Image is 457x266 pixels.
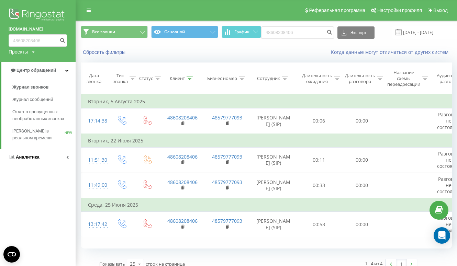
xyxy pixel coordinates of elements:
a: Журнал звонков [12,81,76,93]
div: Статус [139,76,153,81]
span: Отчет о пропущенных необработанных звонках [12,108,72,122]
div: Название схемы переадресации [387,70,420,87]
div: Open Intercom Messenger [434,227,450,244]
td: [PERSON_NAME] (SIP) [249,108,298,134]
td: 00:06 [298,108,341,134]
td: 00:00 [341,108,383,134]
a: 48579777093 [212,114,242,121]
span: Журнал сообщений [12,96,53,103]
a: 48579777093 [212,218,242,224]
div: Длительность разговора [345,73,375,84]
a: [DOMAIN_NAME] [9,26,67,33]
span: Все звонки [92,29,115,35]
button: График [222,26,261,38]
a: 48608208406 [167,153,198,160]
div: Проекты [9,48,28,55]
td: [PERSON_NAME] (SIP) [249,173,298,198]
a: 48579777093 [212,153,242,160]
input: Поиск по номеру [261,26,334,39]
button: Экспорт [337,26,375,39]
div: 11:51:30 [88,153,102,167]
a: 48579777093 [212,179,242,185]
td: 00:00 [341,212,383,237]
a: Журнал сообщений [12,93,76,106]
button: Сбросить фильтры [81,49,129,55]
button: Все звонки [81,26,148,38]
a: 48608208406 [167,179,198,185]
a: [PERSON_NAME] в реальном времениNEW [12,125,76,144]
a: Когда данные могут отличаться от других систем [331,49,452,55]
span: [PERSON_NAME] в реальном времени [12,128,65,141]
div: 11:49:00 [88,178,102,192]
div: Сотрудник [257,76,280,81]
td: 00:53 [298,212,341,237]
div: Тип звонка [113,73,128,84]
div: 17:14:38 [88,114,102,128]
div: Дата звонка [81,73,107,84]
td: [PERSON_NAME] (SIP) [249,212,298,237]
td: 00:33 [298,173,341,198]
img: Ringostat logo [9,7,67,24]
div: Длительность ожидания [302,73,332,84]
td: 00:00 [341,148,383,173]
a: 48608208406 [167,114,198,121]
td: [PERSON_NAME] (SIP) [249,148,298,173]
span: Выход [433,8,448,13]
button: Основной [151,26,218,38]
div: 13:17:42 [88,218,102,231]
span: График [234,30,249,34]
span: Реферальная программа [309,8,365,13]
span: Журнал звонков [12,84,48,91]
a: Центр обращений [1,62,76,79]
a: 48608208406 [167,218,198,224]
td: 00:11 [298,148,341,173]
span: Настройки профиля [377,8,422,13]
input: Поиск по номеру [9,34,67,47]
td: 00:00 [341,173,383,198]
button: Open CMP widget [3,246,20,263]
span: Аналитика [16,154,40,160]
a: Отчет о пропущенных необработанных звонках [12,106,76,125]
div: Клиент [170,76,185,81]
div: Бизнес номер [207,76,237,81]
span: Центр обращений [16,68,56,73]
